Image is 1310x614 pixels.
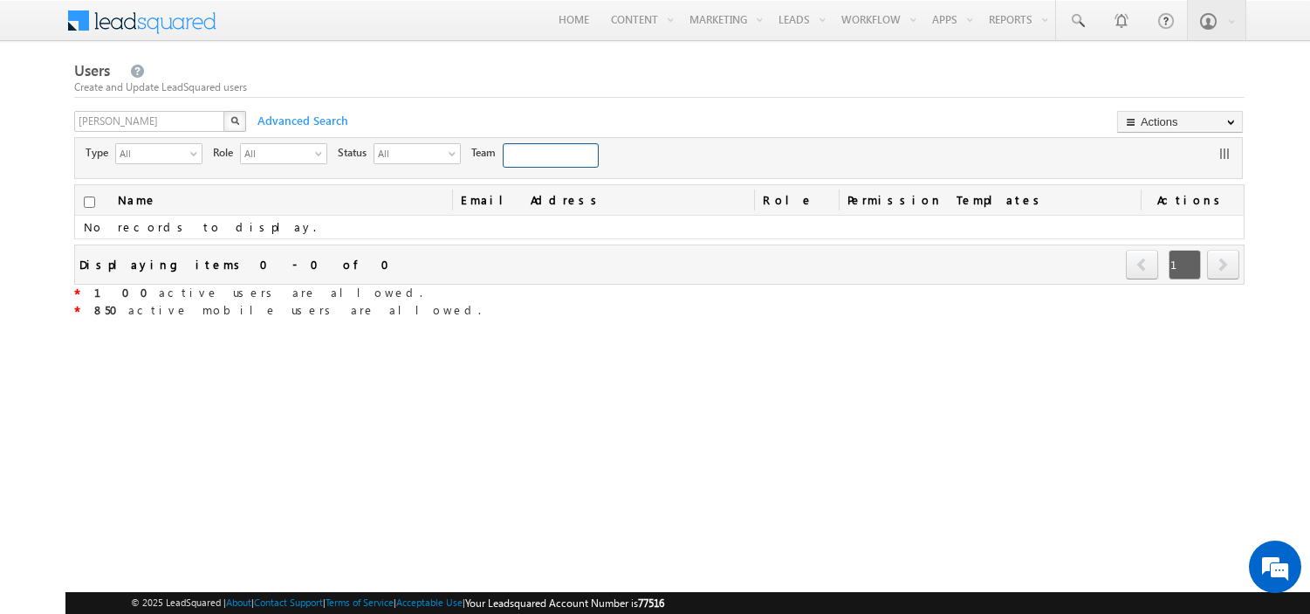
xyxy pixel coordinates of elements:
span: select [449,148,463,158]
a: prev [1126,252,1159,279]
span: Your Leadsquared Account Number is [465,597,664,610]
span: All [116,144,188,162]
span: All [374,144,446,162]
span: 77516 [638,597,664,610]
span: Status [338,145,374,161]
span: active mobile users are allowed. [94,302,481,317]
a: Role [754,185,839,215]
span: Permission Templates [839,185,1141,215]
a: About [226,597,251,608]
a: Terms of Service [326,597,394,608]
strong: 850 [94,302,128,317]
a: Contact Support [254,597,323,608]
span: Advanced Search [249,113,353,128]
span: Team [471,145,503,161]
span: Actions [1141,185,1244,215]
a: Acceptable Use [396,597,463,608]
span: active users are allowed. [94,285,422,300]
button: Actions [1117,111,1243,133]
strong: 100 [94,285,159,300]
input: Search Users [74,111,226,132]
a: next [1207,252,1239,279]
span: Role [213,145,240,161]
span: prev [1126,250,1158,279]
a: Name [109,185,166,215]
div: Create and Update LeadSquared users [74,79,1245,95]
span: Users [74,60,110,80]
span: select [315,148,329,158]
img: Search [230,116,239,125]
span: Type [86,145,115,161]
span: © 2025 LeadSquared | | | | | [131,595,664,611]
td: No records to display. [75,216,1244,239]
span: 1 [1169,250,1201,279]
div: Displaying items 0 - 0 of 0 [79,254,400,274]
span: All [241,144,312,162]
span: next [1207,250,1239,279]
a: Email Address [452,185,754,215]
span: select [190,148,204,158]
